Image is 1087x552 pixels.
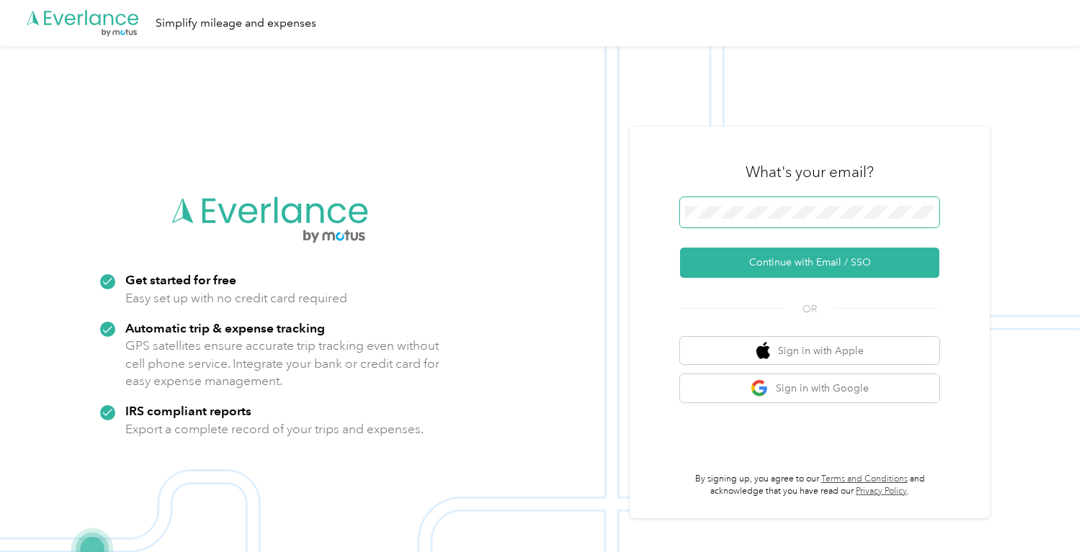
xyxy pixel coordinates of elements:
p: Export a complete record of your trips and expenses. [125,420,424,438]
div: Simplify mileage and expenses [156,14,316,32]
img: google logo [751,379,769,397]
p: Easy set up with no credit card required [125,289,347,307]
button: Continue with Email / SSO [680,248,939,278]
strong: Automatic trip & expense tracking [125,320,325,335]
button: google logoSign in with Google [680,374,939,402]
p: By signing up, you agree to our and acknowledge that you have read our . [680,473,939,498]
strong: Get started for free [125,272,236,287]
p: GPS satellites ensure accurate trip tracking even without cell phone service. Integrate your bank... [125,337,440,390]
a: Terms and Conditions [821,474,908,484]
button: apple logoSign in with Apple [680,337,939,365]
a: Privacy Policy [856,486,907,497]
h3: What's your email? [746,162,874,182]
span: OR [784,302,835,317]
strong: IRS compliant reports [125,403,251,418]
img: apple logo [756,342,771,360]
